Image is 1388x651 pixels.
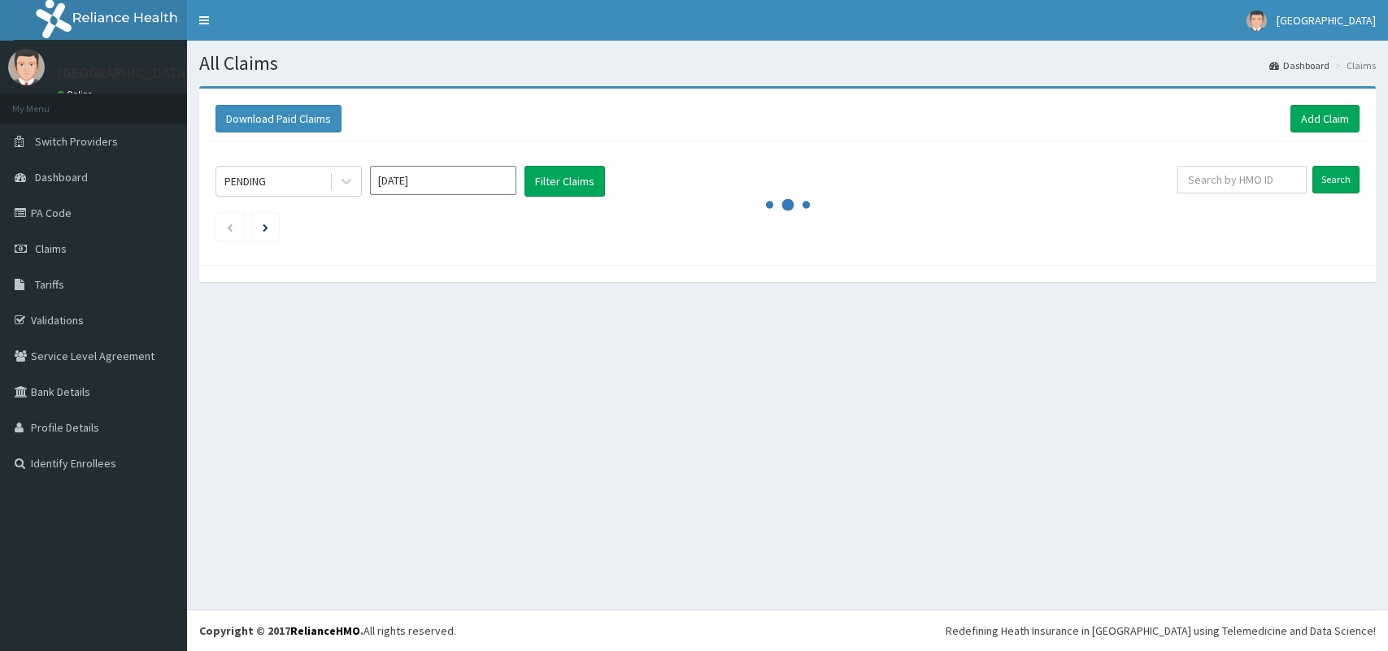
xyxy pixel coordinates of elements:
button: Filter Claims [524,166,605,197]
footer: All rights reserved. [187,610,1388,651]
span: Switch Providers [35,134,118,149]
div: Redefining Heath Insurance in [GEOGRAPHIC_DATA] using Telemedicine and Data Science! [946,623,1376,639]
svg: audio-loading [764,180,812,229]
div: PENDING [224,173,266,189]
a: Next page [263,219,268,234]
button: Download Paid Claims [215,105,342,132]
span: Tariffs [35,277,64,292]
p: [GEOGRAPHIC_DATA] [57,66,191,80]
a: Previous page [226,219,233,234]
a: Online [57,89,96,100]
input: Search [1312,166,1360,193]
span: Dashboard [35,170,88,184]
a: Add Claim [1290,105,1360,132]
input: Select Month and Year [370,166,516,195]
img: User Image [1247,11,1267,31]
img: User Image [8,49,45,85]
input: Search by HMO ID [1177,166,1307,193]
strong: Copyright © 2017 . [199,623,363,638]
a: RelianceHMO [290,623,360,638]
h1: All Claims [199,53,1376,74]
a: Dashboard [1269,59,1329,72]
li: Claims [1331,59,1376,72]
span: Claims [35,241,67,256]
span: [GEOGRAPHIC_DATA] [1277,13,1376,28]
